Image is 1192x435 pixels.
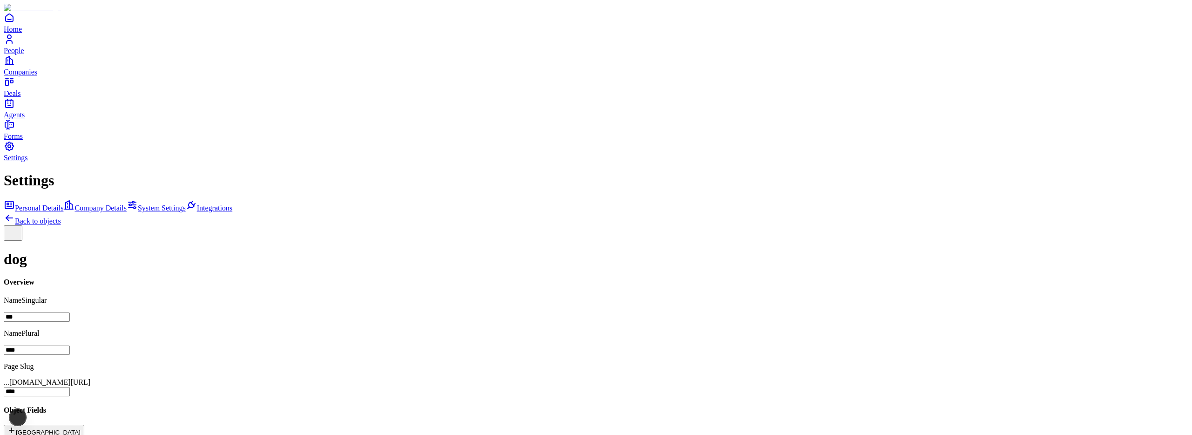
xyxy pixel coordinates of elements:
div: ...[DOMAIN_NAME][URL] [4,378,1188,387]
h4: Object Fields [4,406,1188,415]
span: System Settings [138,204,186,212]
span: Settings [4,154,28,162]
a: Forms [4,119,1188,140]
a: System Settings [127,204,186,212]
span: Integrations [197,204,232,212]
span: Home [4,25,22,33]
span: Deals [4,89,20,97]
a: Back to objects [4,217,61,225]
span: Agents [4,111,25,119]
span: Forms [4,132,23,140]
span: Company Details [74,204,127,212]
span: Personal Details [15,204,63,212]
a: Settings [4,141,1188,162]
p: Name [4,329,1188,338]
a: Personal Details [4,204,63,212]
span: Plural [21,329,39,337]
span: People [4,47,24,54]
a: Home [4,12,1188,33]
span: Companies [4,68,37,76]
a: Companies [4,55,1188,76]
a: Company Details [63,204,127,212]
img: Item Brain Logo [4,4,61,12]
h1: Settings [4,172,1188,189]
h4: Overview [4,278,1188,286]
a: Agents [4,98,1188,119]
h1: dog [4,251,1188,268]
p: Page Slug [4,362,1188,371]
a: Integrations [186,204,232,212]
p: Name [4,296,1188,305]
span: Singular [21,296,47,304]
a: People [4,34,1188,54]
a: Deals [4,76,1188,97]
